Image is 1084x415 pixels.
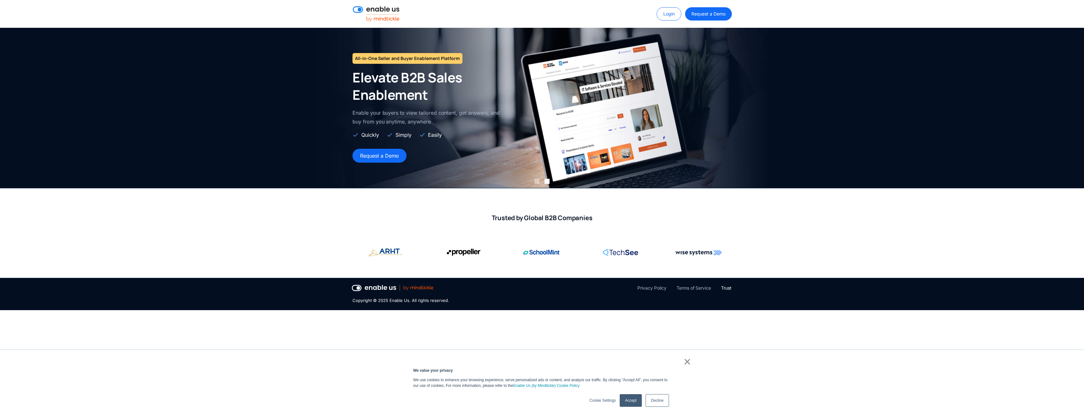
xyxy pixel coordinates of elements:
[684,359,691,364] a: ×
[685,7,732,21] a: Request a Demo
[637,284,666,292] a: Privacy Policy
[677,284,711,292] a: Terms of Service
[523,246,561,259] img: SchoolMint corporate logo
[413,368,453,373] strong: We value your privacy
[447,246,480,259] img: Propeller Aero corporate logo
[534,179,539,184] div: Show slide 1 of 2
[419,132,425,138] img: Check Icon
[603,246,638,259] img: RingCentral corporate logo
[428,131,442,139] div: Easily
[413,377,671,388] p: We use cookies to enhance your browsing experience, serve personalized ads or content, and analyz...
[361,131,379,139] div: Quickly
[513,383,580,388] a: Enable Us (by Mindtickle) Cookie Policy
[646,394,669,407] a: Decline
[620,394,642,407] a: Accept
[352,149,406,163] a: Request a Demo
[676,246,722,259] img: Wise Systems corporate logo
[545,179,550,184] div: Show slide 2 of 2
[657,7,681,21] a: Login
[352,214,732,222] h2: Trusted by Global B2B Companies
[721,284,732,292] a: Trust
[352,108,503,126] p: Enable your buyers to view tailored content, get answers, and buy from you anytime, anywhere
[352,132,359,138] img: Check Icon
[352,53,462,64] h1: All-in-One Seller and Buyer Enablement Platform
[589,398,616,403] a: Cookie Settings
[352,298,449,304] div: Copyright © 2025 Enable Us. All rights reserved.
[972,250,1084,415] iframe: Qualified Messenger
[369,246,402,259] img: Propeller Aero corporate logo
[352,69,503,103] h2: Elevate B2B Sales Enablement
[395,131,412,139] div: Simply
[387,132,393,138] img: Check Icon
